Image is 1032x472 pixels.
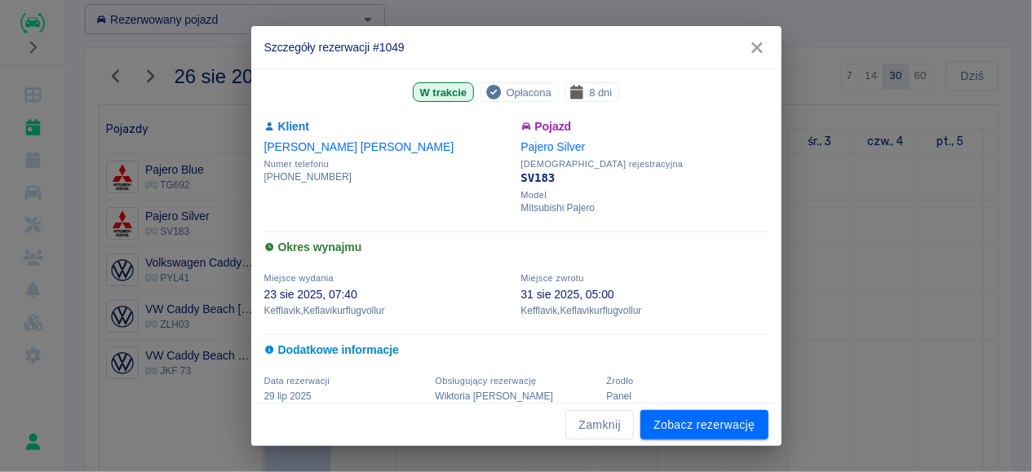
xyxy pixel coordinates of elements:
p: Mitsubishi Pajero [521,201,768,215]
span: Miejsce wydania [264,273,334,283]
p: Panel [607,389,768,404]
span: [DEMOGRAPHIC_DATA] rejestracyjna [521,159,768,170]
span: Obsługujący rezerwację [436,376,537,386]
span: 8 dni [582,84,618,101]
p: Kefflavik , Keflavikurflugvollur [264,303,512,318]
h6: Dodatkowe informacje [264,342,768,359]
p: Wiktoria [PERSON_NAME] [436,389,597,404]
span: Żrodło [607,376,634,386]
span: Data rezerwacji [264,376,330,386]
p: 23 sie 2025, 07:40 [264,286,512,303]
h6: Klient [264,118,512,135]
button: Zamknij [565,410,634,440]
span: Opłacona [500,84,558,101]
a: Pajero Silver [521,140,586,153]
h2: Szczegóły rezerwacji #1049 [251,26,782,68]
span: Miejsce zwrotu [521,273,584,283]
a: [PERSON_NAME] [PERSON_NAME] [264,140,454,153]
span: Model [521,190,768,201]
a: Zobacz rezerwację [640,410,768,440]
p: 29 lip 2025 [264,389,426,404]
p: SV183 [521,170,768,187]
p: [PHONE_NUMBER] [264,170,512,184]
p: Kefflavik , Keflavikurflugvollur [521,303,768,318]
h6: Pojazd [521,118,768,135]
span: Numer telefonu [264,159,512,170]
h6: Okres wynajmu [264,239,768,256]
p: 31 sie 2025, 05:00 [521,286,768,303]
span: W trakcie [414,84,473,101]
